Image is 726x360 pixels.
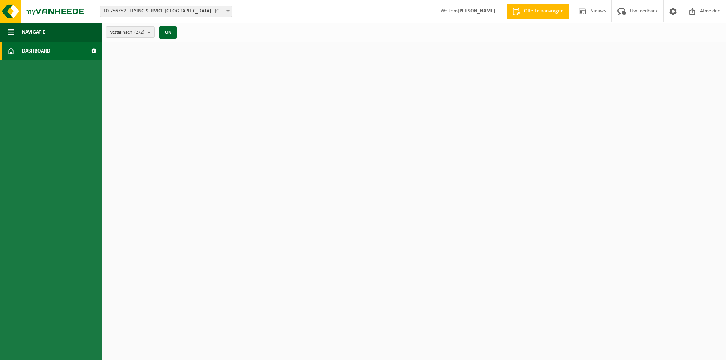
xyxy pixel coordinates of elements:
span: Navigatie [22,23,45,42]
button: OK [159,26,177,39]
strong: [PERSON_NAME] [458,8,495,14]
span: 10-756752 - FLYING SERVICE NV - DEURNE [100,6,232,17]
span: Offerte aanvragen [522,8,565,15]
button: Vestigingen(2/2) [106,26,155,38]
span: Vestigingen [110,27,144,38]
count: (2/2) [134,30,144,35]
a: Offerte aanvragen [507,4,569,19]
span: Dashboard [22,42,50,60]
